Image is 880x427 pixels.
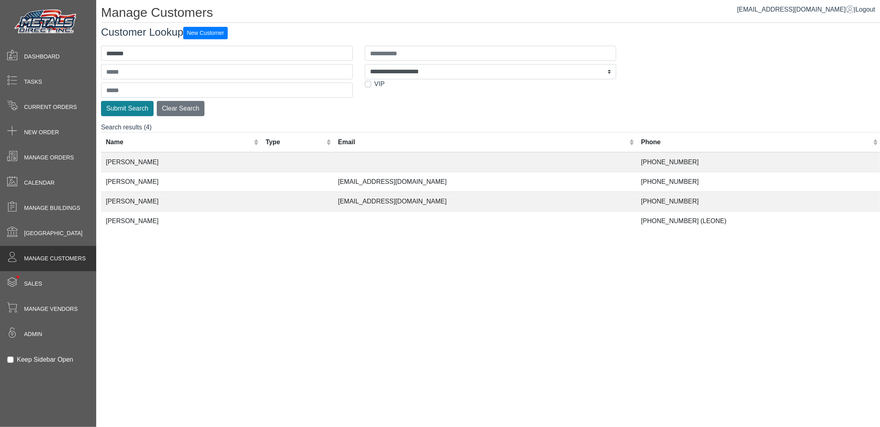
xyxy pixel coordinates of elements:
td: [PHONE_NUMBER] [636,172,880,192]
span: Admin [24,330,42,338]
span: [GEOGRAPHIC_DATA] [24,229,83,238]
div: Phone [641,137,871,147]
span: New Order [24,128,59,137]
span: Sales [24,280,42,288]
span: Calendar [24,179,55,187]
td: [PHONE_NUMBER] (LEONE) [636,211,880,231]
td: [PERSON_NAME] [101,211,261,231]
td: [PERSON_NAME] [101,192,261,211]
span: Manage Vendors [24,305,78,313]
td: [PERSON_NAME] [101,172,261,192]
td: [EMAIL_ADDRESS][DOMAIN_NAME] [333,172,636,192]
div: Search results (4) [101,123,880,231]
td: [PERSON_NAME] [101,152,261,172]
button: Clear Search [157,101,204,116]
div: | [737,5,875,14]
td: [PHONE_NUMBER] [636,192,880,211]
img: Metals Direct Inc Logo [12,7,80,37]
a: New Customer [183,26,228,38]
div: Name [106,137,252,147]
span: Manage Customers [24,254,86,263]
span: Dashboard [24,52,60,61]
span: Logout [856,6,875,13]
h1: Manage Customers [101,5,880,23]
a: [EMAIL_ADDRESS][DOMAIN_NAME] [737,6,854,13]
span: Manage Buildings [24,204,80,212]
label: Keep Sidebar Open [17,355,73,365]
h3: Customer Lookup [101,26,880,39]
button: New Customer [183,27,228,39]
span: Manage Orders [24,153,74,162]
span: • [8,264,28,290]
div: Email [338,137,627,147]
td: [EMAIL_ADDRESS][DOMAIN_NAME] [333,192,636,211]
span: Tasks [24,78,42,86]
div: Type [265,137,324,147]
label: VIP [374,79,385,89]
td: [PHONE_NUMBER] [636,152,880,172]
button: Submit Search [101,101,154,116]
span: Current Orders [24,103,77,111]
